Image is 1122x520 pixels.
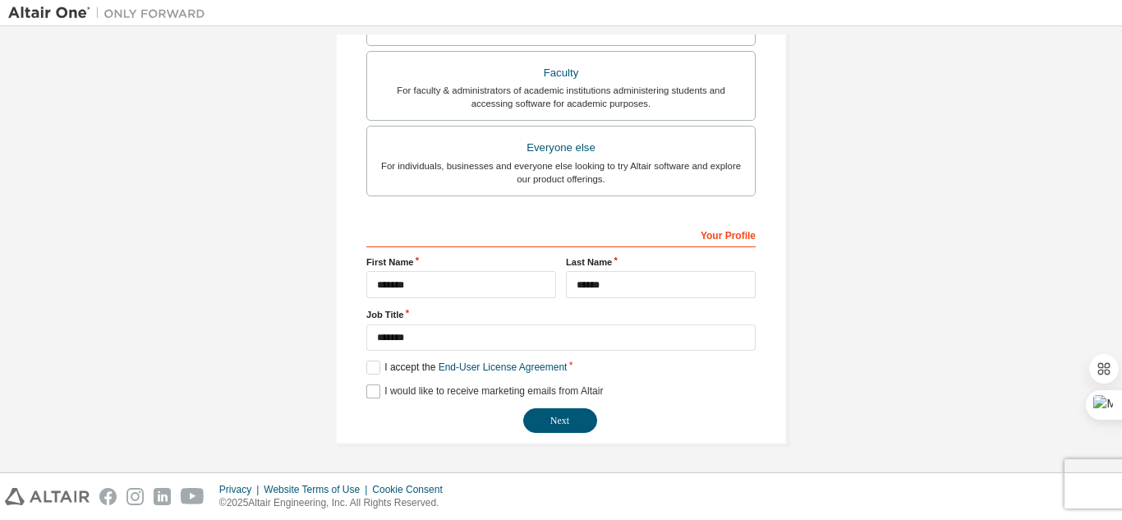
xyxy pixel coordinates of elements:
[154,488,171,505] img: linkedin.svg
[366,221,756,247] div: Your Profile
[439,361,568,373] a: End-User License Agreement
[523,408,597,433] button: Next
[366,308,756,321] label: Job Title
[181,488,205,505] img: youtube.svg
[377,62,745,85] div: Faculty
[566,255,756,269] label: Last Name
[366,384,603,398] label: I would like to receive marketing emails from Altair
[366,361,567,375] label: I accept the
[126,488,144,505] img: instagram.svg
[99,488,117,505] img: facebook.svg
[366,255,556,269] label: First Name
[219,483,264,496] div: Privacy
[5,488,90,505] img: altair_logo.svg
[377,159,745,186] div: For individuals, businesses and everyone else looking to try Altair software and explore our prod...
[377,84,745,110] div: For faculty & administrators of academic institutions administering students and accessing softwa...
[377,136,745,159] div: Everyone else
[219,496,453,510] p: © 2025 Altair Engineering, Inc. All Rights Reserved.
[372,483,452,496] div: Cookie Consent
[264,483,372,496] div: Website Terms of Use
[8,5,214,21] img: Altair One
